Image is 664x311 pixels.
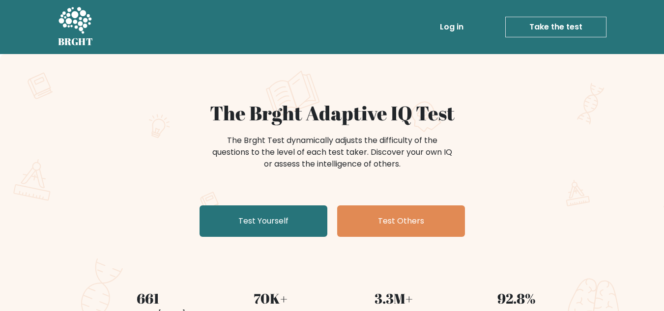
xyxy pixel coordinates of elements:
h1: The Brght Adaptive IQ Test [92,101,572,125]
a: Test Yourself [200,205,327,237]
div: The Brght Test dynamically adjusts the difficulty of the questions to the level of each test take... [209,135,455,170]
a: BRGHT [58,4,93,50]
a: Log in [436,17,467,37]
div: 92.8% [461,288,572,309]
div: 70K+ [215,288,326,309]
a: Test Others [337,205,465,237]
h5: BRGHT [58,36,93,48]
a: Take the test [505,17,606,37]
div: 661 [92,288,203,309]
div: 3.3M+ [338,288,449,309]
